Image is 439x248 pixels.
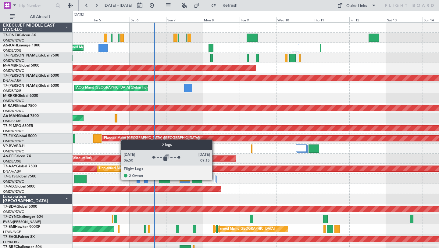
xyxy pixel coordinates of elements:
span: A6-EFI [3,155,14,158]
div: Thu 4 [56,17,93,22]
div: AOG Maint [GEOGRAPHIC_DATA] (Dubai Intl) [76,83,148,93]
span: VP-BVV [3,144,16,148]
span: T7-BDA [3,205,16,209]
a: OMDW/DWC [3,149,24,154]
div: Thu 11 [313,17,349,22]
span: T7-GTS [3,175,16,178]
a: M-AMBRGlobal 5000 [3,64,39,67]
a: OMDW/DWC [3,68,24,73]
a: VP-BVVBBJ1 [3,144,25,148]
span: T7-AAY [3,165,16,168]
span: T7-AIX [3,185,15,188]
div: Planned Maint [GEOGRAPHIC_DATA] [216,224,275,234]
a: T7-[PERSON_NAME]Global 7500 [3,54,59,57]
div: Quick Links [346,3,367,9]
a: EVRA/[PERSON_NAME] [3,220,41,224]
a: T7-[PERSON_NAME]Global 6000 [3,74,59,78]
a: A6-MAHGlobal 7500 [3,114,39,118]
a: OMDW/DWC [3,210,24,214]
span: Refresh [217,3,243,8]
span: A6-KAH [3,44,17,47]
button: All Aircraft [7,12,66,22]
a: OMDW/DWC [3,58,24,63]
div: Sat 6 [130,17,166,22]
input: Trip Number [19,1,54,10]
div: Sun 7 [166,17,203,22]
a: OMDB/DXB [3,119,21,123]
span: T7-P1MP [3,124,18,128]
a: T7-FHXGlobal 5000 [3,134,37,138]
span: T7-DYN [3,215,17,219]
a: T7-ONEXFalcon 8X [3,34,36,37]
a: A6-EFIFalcon 7X [3,155,31,158]
a: T7-GTSGlobal 7500 [3,175,36,178]
span: M-RRRR [3,94,17,98]
a: OMDW/DWC [3,179,24,184]
a: OMDB/DXB [3,89,21,93]
a: T7-EAGLFalcon 8X [3,235,35,239]
span: T7-[PERSON_NAME] [3,74,38,78]
div: Unplanned Maint [GEOGRAPHIC_DATA] (Al Maktoum Intl) [99,164,189,173]
div: Fri 5 [93,17,130,22]
a: DNAA/ABV [3,169,21,174]
span: All Aircraft [16,15,64,19]
span: A6-MAH [3,114,18,118]
a: LFPB/LBG [3,240,19,244]
a: T7-BDAGlobal 5000 [3,205,37,209]
span: M-AMBR [3,64,19,67]
a: DNAA/ABV [3,78,21,83]
div: Wed 10 [276,17,313,22]
span: T7-FHX [3,134,16,138]
a: T7-P1MPG-650ER [3,124,33,128]
a: OMDW/DWC [3,189,24,194]
div: Fri 12 [349,17,386,22]
div: Sat 13 [386,17,423,22]
a: LFMN/NCE [3,230,21,234]
a: OMDB/DXB [3,48,21,53]
a: T7-EMIHawker 900XP [3,225,40,229]
a: T7-AAYGlobal 7500 [3,165,37,168]
a: OMDW/DWC [3,99,24,103]
span: T7-[PERSON_NAME] [3,84,38,88]
a: A6-KAHLineage 1000 [3,44,40,47]
div: Tue 9 [240,17,276,22]
a: OMDW/DWC [3,139,24,144]
div: [DATE] [74,12,84,17]
a: OMDB/DXB [3,159,21,164]
a: T7-AIXGlobal 5000 [3,185,35,188]
button: Quick Links [334,1,379,10]
a: M-RAFIGlobal 7500 [3,104,37,108]
div: Mon 8 [203,17,239,22]
a: T7-[PERSON_NAME]Global 6000 [3,84,59,88]
span: [DATE] - [DATE] [104,3,132,8]
a: T7-DYNChallenger 604 [3,215,43,219]
button: Refresh [208,1,245,10]
span: T7-EAGL [3,235,18,239]
a: M-RRRRGlobal 6000 [3,94,38,98]
a: OMDW/DWC [3,129,24,133]
span: T7-EMI [3,225,15,229]
span: M-RAFI [3,104,16,108]
span: T7-[PERSON_NAME] [3,54,38,57]
a: OMDW/DWC [3,109,24,113]
span: T7-ONEX [3,34,19,37]
a: OMDW/DWC [3,38,24,43]
div: Planned Maint [GEOGRAPHIC_DATA] ([GEOGRAPHIC_DATA]) [104,134,200,143]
